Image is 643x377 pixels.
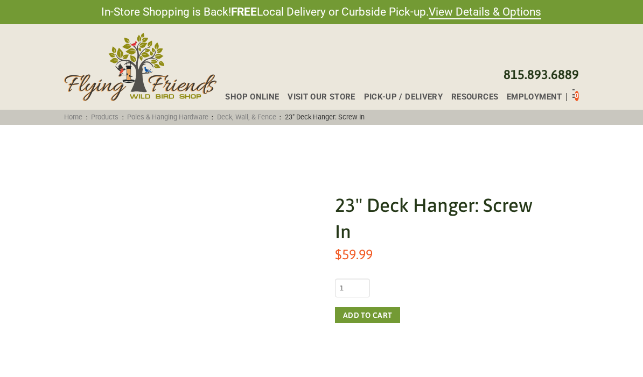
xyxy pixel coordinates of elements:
[213,113,279,121] a: Deck, Wall, & Fence
[279,93,355,101] a: Visit Our Store
[575,91,578,99] span: 0
[429,5,541,19] a: View Details & Options
[61,113,368,121] span: : : : :
[504,67,579,82] a: 815.893.6889
[451,93,498,101] span: Resources
[281,113,368,121] span: 23″ Deck Hanger: Screw In
[335,246,373,262] bdi: 59.99
[225,93,279,101] span: Shop Online
[355,93,443,101] a: Pick-up / Delivery
[572,88,575,101] div: Toggle Off Canvas Content
[364,93,443,101] span: Pick-up / Delivery
[335,246,342,262] span: $
[88,113,122,121] a: Products
[498,93,562,101] a: Employment
[231,5,257,18] strong: FREE
[335,307,400,323] button: Add to cart
[101,4,541,20] span: In-Store Shopping is Back! Local Delivery or Curbside Pick-up.
[335,192,553,245] h1: 23" Deck Hanger: Screw In
[124,113,212,121] a: Poles & Hanging Hardware
[61,113,86,121] a: Home
[64,33,216,101] img: Flying Friends Wild Bird Shop Logo
[216,93,279,101] a: Shop Online
[443,93,498,101] a: Resources
[507,93,562,101] span: Employment
[288,93,355,101] span: Visit Our Store
[335,279,370,297] input: Product quantity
